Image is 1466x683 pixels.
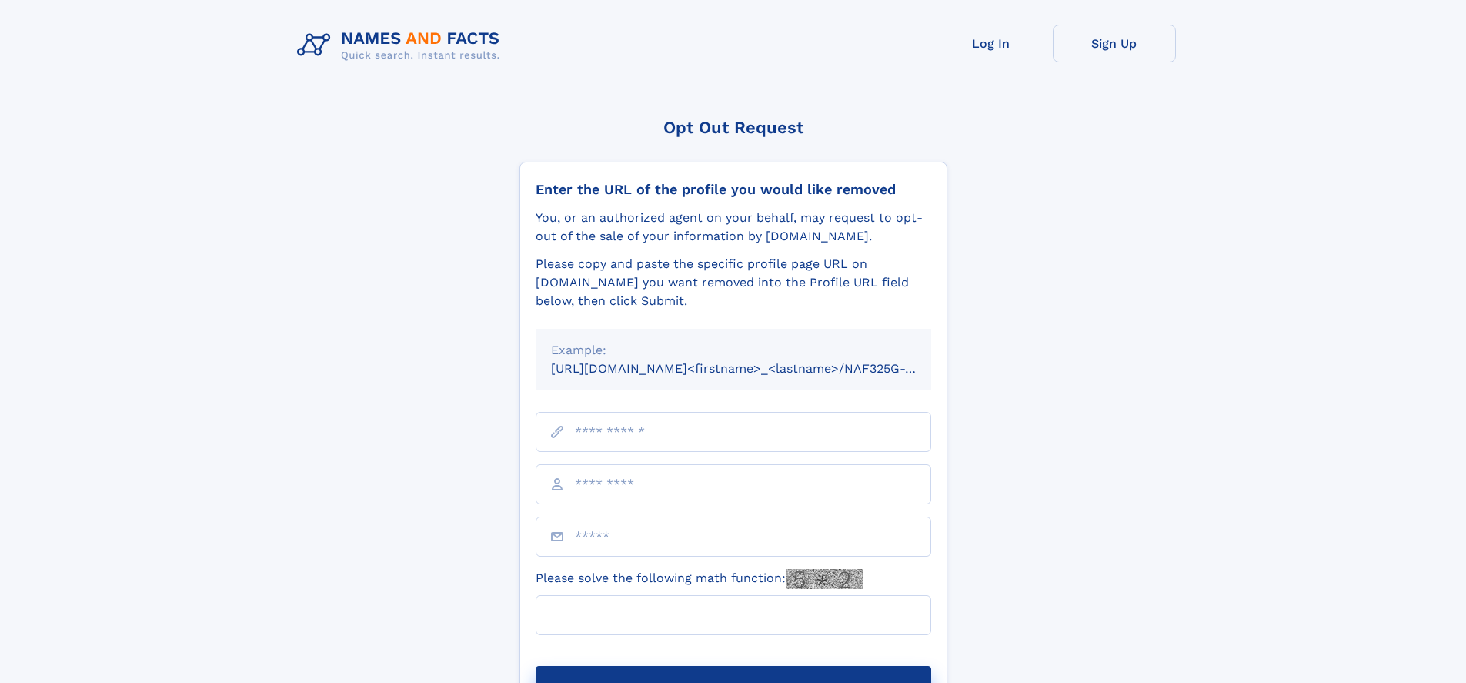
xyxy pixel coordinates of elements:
[551,361,960,376] small: [URL][DOMAIN_NAME]<firstname>_<lastname>/NAF325G-xxxxxxxx
[536,569,863,589] label: Please solve the following math function:
[519,118,947,137] div: Opt Out Request
[1053,25,1176,62] a: Sign Up
[536,255,931,310] div: Please copy and paste the specific profile page URL on [DOMAIN_NAME] you want removed into the Pr...
[930,25,1053,62] a: Log In
[551,341,916,360] div: Example:
[291,25,513,66] img: Logo Names and Facts
[536,209,931,246] div: You, or an authorized agent on your behalf, may request to opt-out of the sale of your informatio...
[536,181,931,198] div: Enter the URL of the profile you would like removed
